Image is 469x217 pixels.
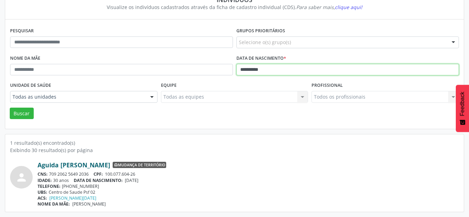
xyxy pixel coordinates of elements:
span: CNS: [38,171,48,177]
span: Selecione o(s) grupo(s) [239,39,291,46]
span: IDADE: [38,177,52,183]
span: clique aqui! [335,4,362,10]
button: Feedback - Mostrar pesquisa [456,85,469,132]
i: Para saber mais, [296,4,362,10]
div: 709 2062 5649 2036 [38,171,459,177]
span: Feedback [459,92,466,116]
a: Aguida [PERSON_NAME] [38,161,110,169]
label: Unidade de saúde [10,80,51,91]
label: Pesquisar [10,26,34,36]
span: TELEFONE: [38,183,60,189]
div: Exibindo 30 resultado(s) por página [10,147,459,154]
a: [PERSON_NAME][DATE] [49,195,96,201]
span: [DATE] [125,177,138,183]
div: Centro de Saude Psf 02 [38,189,459,195]
span: Todas as unidades [13,93,143,100]
i: person [15,171,28,184]
div: 30 anos [38,177,459,183]
span: 100.077.604-26 [105,171,135,177]
label: Nome da mãe [10,53,40,64]
div: [PHONE_NUMBER] [38,183,459,189]
label: Equipe [161,80,177,91]
span: NOME DA MÃE: [38,201,70,207]
span: CPF: [94,171,103,177]
div: 1 resultado(s) encontrado(s) [10,139,459,147]
span: [PERSON_NAME] [72,201,106,207]
label: Data de nascimento [236,53,286,64]
span: Mudança de território [113,162,166,168]
span: ACS: [38,195,47,201]
label: Grupos prioritários [236,26,285,36]
div: Visualize os indivíduos cadastrados através da ficha de cadastro individual (CDS). [15,3,454,11]
label: Profissional [312,80,343,91]
span: DATA DE NASCIMENTO: [74,177,123,183]
button: Buscar [10,108,34,119]
span: UBS: [38,189,47,195]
